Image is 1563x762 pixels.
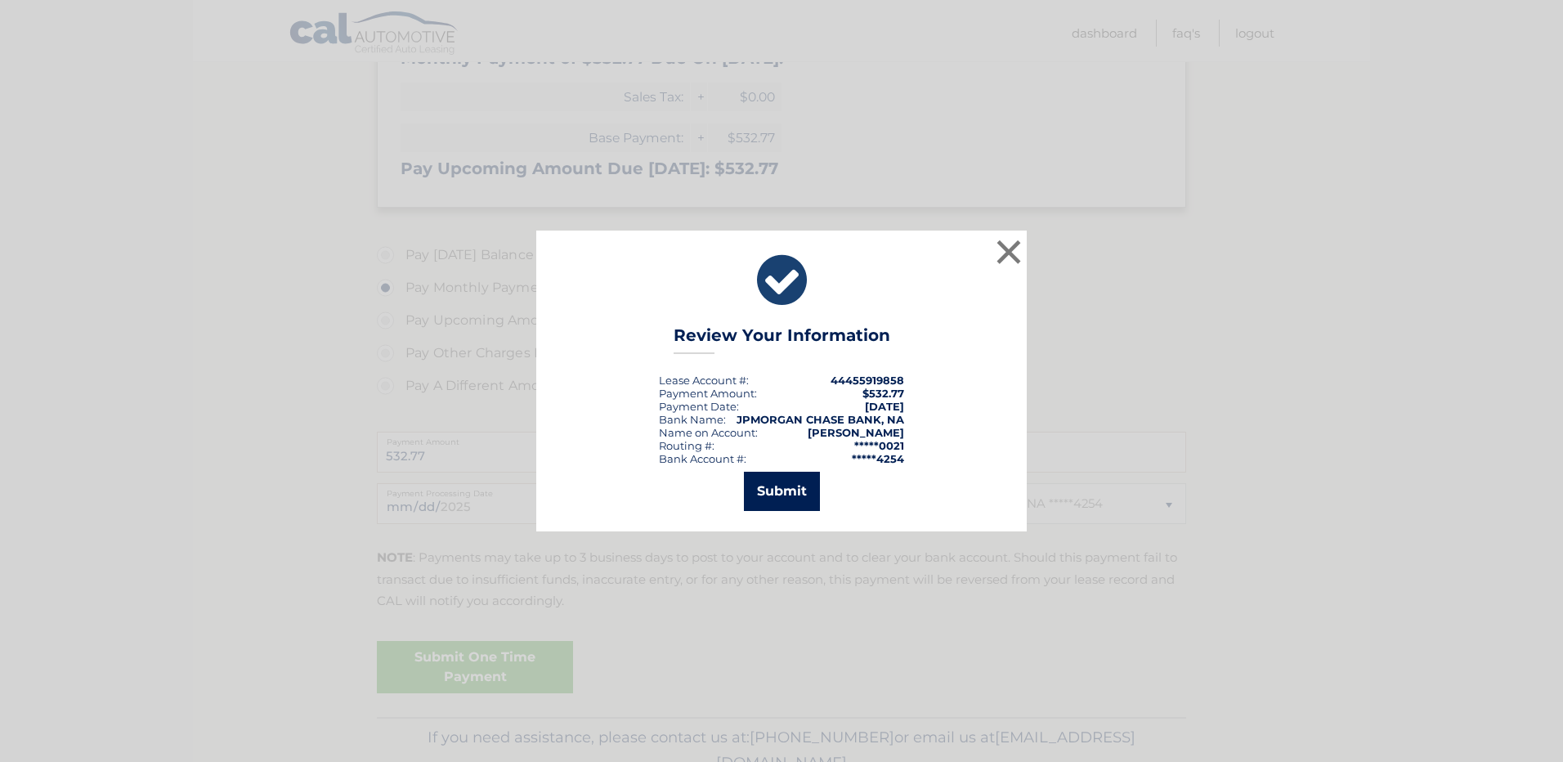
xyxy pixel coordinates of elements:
span: Payment Date [659,400,737,413]
strong: JPMORGAN CHASE BANK, NA [737,413,904,426]
div: Bank Name: [659,413,726,426]
button: × [992,235,1025,268]
span: $532.77 [862,387,904,400]
div: Bank Account #: [659,452,746,465]
h3: Review Your Information [674,325,890,354]
span: [DATE] [865,400,904,413]
div: Lease Account #: [659,374,749,387]
div: : [659,400,739,413]
strong: 44455919858 [831,374,904,387]
div: Payment Amount: [659,387,757,400]
button: Submit [744,472,820,511]
strong: [PERSON_NAME] [808,426,904,439]
div: Routing #: [659,439,714,452]
div: Name on Account: [659,426,758,439]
